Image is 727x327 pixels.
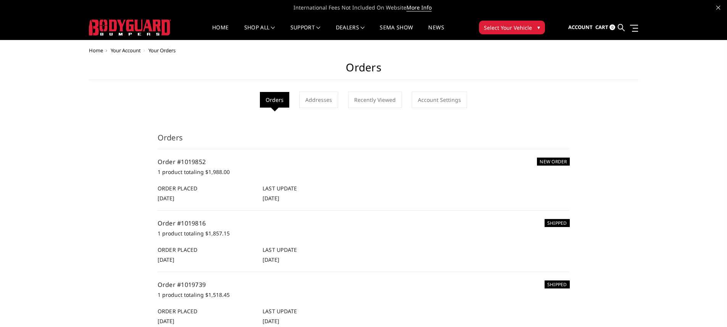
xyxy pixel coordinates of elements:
[263,195,279,202] span: [DATE]
[545,219,570,227] h6: SHIPPED
[263,256,279,263] span: [DATE]
[568,24,593,31] span: Account
[484,24,532,32] span: Select Your Vehicle
[263,317,279,325] span: [DATE]
[158,256,174,263] span: [DATE]
[290,25,321,40] a: Support
[428,25,444,40] a: News
[158,195,174,202] span: [DATE]
[158,184,255,192] h6: Order Placed
[406,4,432,11] a: More Info
[336,25,365,40] a: Dealers
[263,307,359,315] h6: Last Update
[89,61,638,80] h1: Orders
[89,19,171,35] img: BODYGUARD BUMPERS
[545,280,570,288] h6: SHIPPED
[299,92,338,108] a: Addresses
[537,158,569,166] h6: NEW ORDER
[158,219,206,227] a: Order #1019816
[595,17,615,38] a: Cart 0
[537,23,540,31] span: ▾
[158,280,206,289] a: Order #1019739
[158,290,570,300] p: 1 product totaling $1,518.45
[568,17,593,38] a: Account
[244,25,275,40] a: shop all
[158,317,174,325] span: [DATE]
[158,132,570,149] h3: Orders
[158,229,570,238] p: 1 product totaling $1,857.15
[595,24,608,31] span: Cart
[380,25,413,40] a: SEMA Show
[148,47,176,54] span: Your Orders
[263,184,359,192] h6: Last Update
[158,307,255,315] h6: Order Placed
[89,47,103,54] a: Home
[348,92,402,108] a: Recently Viewed
[260,92,289,108] li: Orders
[609,24,615,30] span: 0
[479,21,545,34] button: Select Your Vehicle
[158,168,570,177] p: 1 product totaling $1,988.00
[412,92,467,108] a: Account Settings
[212,25,229,40] a: Home
[263,246,359,254] h6: Last Update
[158,158,206,166] a: Order #1019852
[111,47,141,54] a: Your Account
[158,246,255,254] h6: Order Placed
